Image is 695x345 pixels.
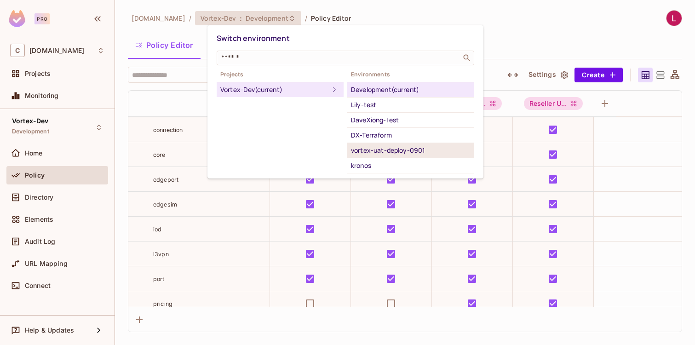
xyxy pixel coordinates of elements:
[351,130,471,141] div: DX-Terraform
[351,160,471,171] div: kronos
[351,115,471,126] div: DaveXiong-Test
[217,71,344,78] span: Projects
[217,33,290,43] span: Switch environment
[351,84,471,95] div: Development (current)
[347,71,474,78] span: Environments
[351,145,471,156] div: vortex-uat-deploy-0901
[351,99,471,110] div: Lily-test
[220,84,329,95] div: Vortex-Dev (current)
